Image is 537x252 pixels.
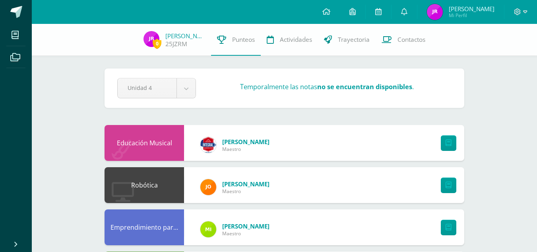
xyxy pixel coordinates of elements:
[105,125,184,161] div: Educación Musical
[317,82,412,91] strong: no se encuentran disponibles
[200,137,216,153] img: dac26b60a093e0c11462deafd29d7a2b.png
[222,180,269,188] span: [PERSON_NAME]
[222,146,269,152] span: Maestro
[105,167,184,203] div: Robótica
[449,5,494,13] span: [PERSON_NAME]
[105,209,184,245] div: Emprendimiento para la Productividad
[397,35,425,44] span: Contactos
[222,188,269,195] span: Maestro
[118,78,196,98] a: Unidad 4
[222,230,269,237] span: Maestro
[280,35,312,44] span: Actividades
[165,40,187,48] a: 25JZRM
[211,24,261,56] a: Punteos
[222,138,269,146] span: [PERSON_NAME]
[449,12,494,19] span: Mi Perfil
[427,4,443,20] img: bf813392666370d56e8c5960f427275a.png
[200,221,216,237] img: 8f4af3fe6ec010f2c87a2f17fab5bf8c.png
[222,222,269,230] span: [PERSON_NAME]
[318,24,376,56] a: Trayectoria
[165,32,205,40] a: [PERSON_NAME]
[376,24,431,56] a: Contactos
[338,35,370,44] span: Trayectoria
[232,35,255,44] span: Punteos
[153,39,161,49] span: 0
[143,31,159,47] img: bf813392666370d56e8c5960f427275a.png
[128,78,167,97] span: Unidad 4
[200,179,216,195] img: 30108eeae6c649a9a82bfbaad6c0d1cb.png
[240,82,414,91] h3: Temporalmente las notas .
[261,24,318,56] a: Actividades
